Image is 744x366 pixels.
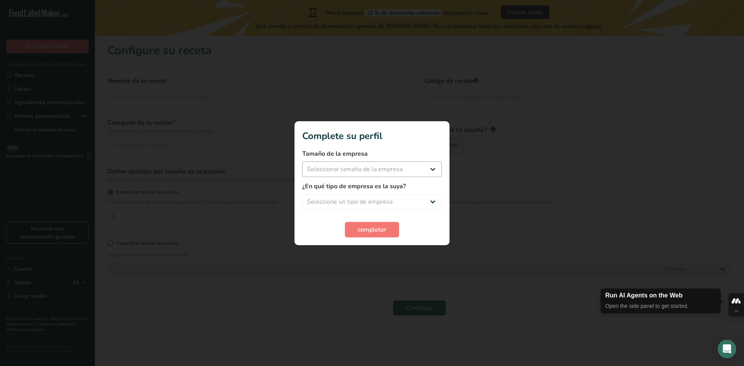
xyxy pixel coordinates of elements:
label: Tamaño de la empresa [302,149,442,158]
label: ¿En qué tipo de empresa es la suya? [302,182,442,191]
button: completar [345,222,399,237]
div: Open the side panel to get started. [605,302,716,310]
div: Open Intercom Messenger [718,340,736,358]
h1: Complete su perfil [302,129,442,143]
span: completar [358,225,386,234]
div: Run AI Agents on the Web [605,292,716,299]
